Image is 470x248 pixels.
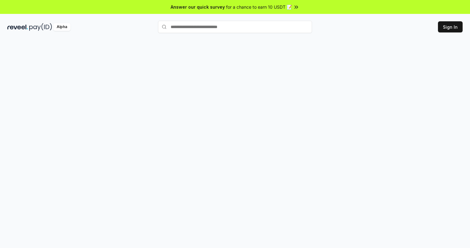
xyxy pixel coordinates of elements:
img: reveel_dark [7,23,28,31]
span: for a chance to earn 10 USDT 📝 [226,4,292,10]
button: Sign In [438,21,463,32]
img: pay_id [29,23,52,31]
span: Answer our quick survey [171,4,225,10]
div: Alpha [53,23,71,31]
